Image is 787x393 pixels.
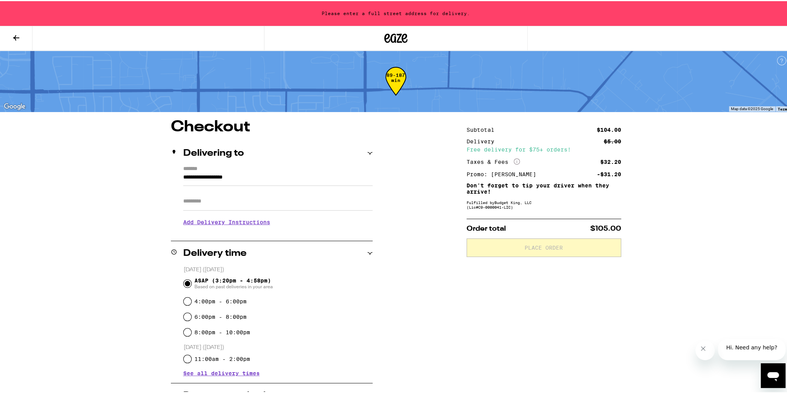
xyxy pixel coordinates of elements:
[467,224,506,231] span: Order total
[184,265,373,272] p: [DATE] ([DATE])
[467,199,621,208] div: Fulfilled by Budget King, LLC (Lic# C9-0000041-LIC )
[467,146,621,151] div: Free delivery for $75+ orders!
[467,170,542,176] div: Promo: [PERSON_NAME]
[467,126,500,131] div: Subtotal
[695,340,715,359] iframe: Close message
[467,237,621,256] button: Place Order
[183,230,373,236] p: We'll contact you at [PHONE_NUMBER] when we arrive
[590,224,621,231] span: $105.00
[467,138,500,143] div: Delivery
[597,170,621,176] div: -$31.20
[467,157,520,164] div: Taxes & Fees
[194,328,250,334] label: 8:00pm - 10:00pm
[731,105,773,110] span: Map data ©2025 Google
[761,362,785,387] iframe: Button to launch messaging window
[718,338,785,359] iframe: Message from company
[194,313,247,319] label: 6:00pm - 8:00pm
[467,181,621,194] p: Don't forget to tip your driver when they arrive!
[194,276,273,289] span: ASAP (3:20pm - 4:58pm)
[2,100,27,111] img: Google
[183,212,373,230] h3: Add Delivery Instructions
[183,248,247,257] h2: Delivery time
[385,71,406,100] div: 89-187 min
[600,158,621,163] div: $32.20
[183,369,260,375] button: See all delivery times
[597,126,621,131] div: $104.00
[183,148,244,157] h2: Delivering to
[2,100,27,111] a: Open this area in Google Maps (opens a new window)
[171,118,373,134] h1: Checkout
[184,343,373,350] p: [DATE] ([DATE])
[194,297,247,303] label: 4:00pm - 6:00pm
[194,355,250,361] label: 11:00am - 2:00pm
[194,282,273,289] span: Based on past deliveries in your area
[525,244,563,249] span: Place Order
[604,138,621,143] div: $5.00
